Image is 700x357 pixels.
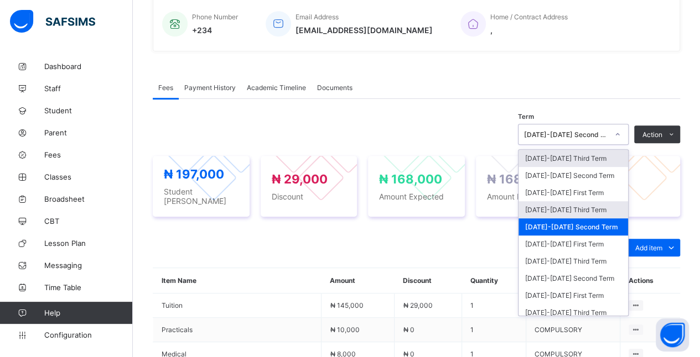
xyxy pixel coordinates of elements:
[330,326,359,334] span: ₦ 10,000
[518,270,628,287] div: [DATE]-[DATE] Second Term
[487,192,562,201] span: Amount Paid
[656,318,689,351] button: Open asap
[462,293,526,318] td: 1
[162,326,313,334] span: Practicals
[379,172,442,186] span: ₦ 168,000
[44,195,133,203] span: Broadsheet
[295,25,433,35] span: [EMAIL_ADDRESS][DOMAIN_NAME]
[158,83,173,92] span: Fees
[403,301,432,309] span: ₦ 29,000
[295,13,339,21] span: Email Address
[44,261,133,270] span: Messaging
[317,83,352,92] span: Documents
[164,167,224,181] span: ₦ 197,000
[518,113,534,120] span: Term
[379,192,454,201] span: Amount Expected
[635,244,662,252] span: Add item
[44,84,133,93] span: Staff
[403,326,414,334] span: ₦ 0
[524,130,608,139] div: [DATE]-[DATE] Second Term
[247,83,306,92] span: Academic Timeline
[192,13,238,21] span: Phone Number
[395,268,462,293] th: Discount
[518,218,628,235] div: [DATE]-[DATE] Second Term
[184,83,236,92] span: Payment History
[518,287,628,304] div: [DATE]-[DATE] First Term
[44,106,133,115] span: Student
[594,192,669,201] span: Balance
[44,308,132,317] span: Help
[330,301,363,309] span: ₦ 145,000
[44,150,133,159] span: Fees
[44,330,132,339] span: Configuration
[44,128,133,137] span: Parent
[490,25,568,35] span: ,
[518,253,628,270] div: [DATE]-[DATE] Third Term
[490,13,568,21] span: Home / Contract Address
[462,268,526,293] th: Quantity
[44,62,133,71] span: Dashboard
[272,192,346,201] span: Discount
[518,184,628,201] div: [DATE]-[DATE] First Term
[518,150,628,167] div: [DATE]-[DATE] Third Term
[272,172,328,186] span: ₦ 29,000
[518,235,628,253] div: [DATE]-[DATE] First Term
[620,268,680,293] th: Actions
[44,239,133,248] span: Lesson Plan
[153,268,322,293] th: Item Name
[487,172,550,186] span: ₦ 168,000
[192,25,238,35] span: +234
[518,201,628,218] div: [DATE]-[DATE] Third Term
[164,187,238,206] span: Student [PERSON_NAME]
[322,268,395,293] th: Amount
[44,217,133,225] span: CBT
[642,130,662,139] span: Action
[462,318,526,342] td: 1
[518,304,628,321] div: [DATE]-[DATE] Third Term
[162,301,313,309] span: Tuition
[518,167,628,184] div: [DATE]-[DATE] Second Term
[44,283,133,292] span: Time Table
[44,172,133,181] span: Classes
[10,10,95,33] img: safsims
[526,318,620,342] td: COMPULSORY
